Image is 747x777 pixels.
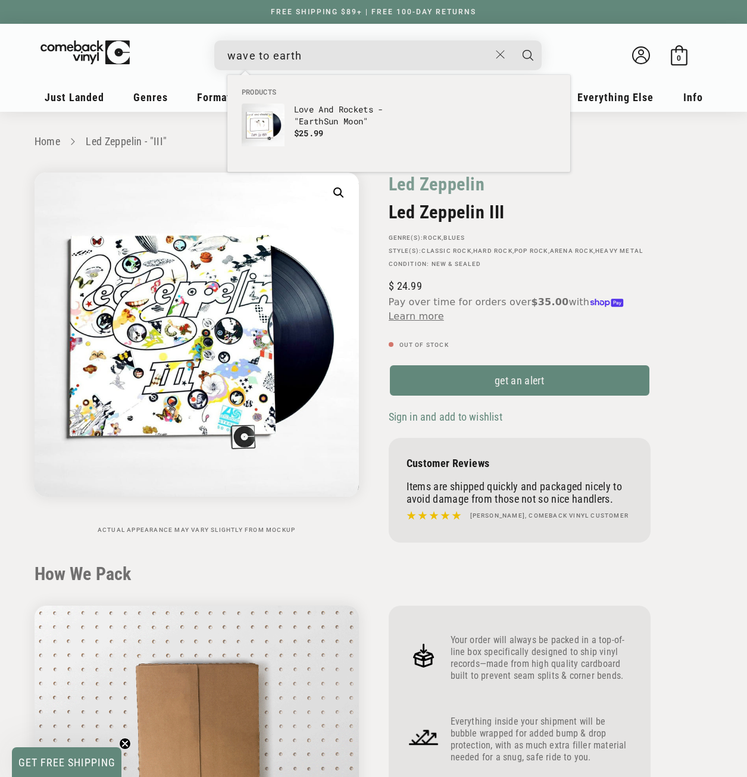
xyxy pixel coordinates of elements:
[577,91,654,104] span: Everything Else
[389,411,502,423] span: Sign in and add to wishlist
[236,98,399,167] li: products: Love And Rockets - "Earth Sun Moon"
[227,43,490,68] input: When autocomplete results are available use up and down arrows to review and enter to select
[389,410,506,424] button: Sign in and add to wishlist
[227,75,570,172] div: Products
[423,234,442,241] a: Rock
[236,87,562,98] li: Products
[407,508,461,524] img: star5.svg
[12,747,121,777] div: GET FREE SHIPPINGClose teaser
[407,457,633,469] p: Customer Reviews
[133,91,168,104] span: Genres
[389,261,651,268] p: Condition: New & Sealed
[389,247,651,255] p: STYLE(S): , , , ,
[550,247,593,254] a: Arena Rock
[421,247,471,254] a: Classic Rock
[451,634,633,682] p: Your order will always be packed in a top-of-line box specifically designed to ship vinyl records...
[513,40,543,70] button: Search
[451,716,633,763] p: Everything inside your shipment will be bubble wrapped for added bump & drop protection, with as ...
[389,234,651,242] p: GENRE(S): ,
[214,40,542,70] div: Search
[407,638,441,673] img: Frame_4.png
[35,173,359,534] media-gallery: Gallery Viewer
[389,364,651,397] a: get an alert
[35,563,713,585] h2: How We Pack
[443,234,465,241] a: Blues
[407,720,441,754] img: Frame_4_1.png
[473,247,512,254] a: Hard Rock
[294,104,393,127] p: Love And Rockets - " Sun Moon"
[45,91,104,104] span: Just Landed
[242,104,285,146] img: Love And Rockets - "Earth Sun Moon"
[389,280,394,292] span: $
[389,202,651,223] h2: Led Zeppelin III
[677,54,681,62] span: 0
[389,280,422,292] span: 24.99
[18,756,115,769] span: GET FREE SHIPPING
[197,91,236,104] span: Formats
[389,341,651,349] p: Out of stock
[86,135,167,148] a: Led Zeppelin - "III"
[470,511,629,521] h4: [PERSON_NAME], Comeback Vinyl customer
[242,104,393,161] a: Love And Rockets - "Earth Sun Moon" Love And Rockets - "EarthSun Moon" $25.99
[35,135,60,148] a: Home
[35,133,713,151] nav: breadcrumbs
[683,91,703,104] span: Info
[299,115,324,127] b: Earth
[35,527,359,534] p: Actual appearance may vary slightly from mockup
[595,247,643,254] a: Heavy Metal
[119,738,131,750] button: Close teaser
[407,480,633,505] p: Items are shipped quickly and packaged nicely to avoid damage from those not so nice handlers.
[259,8,488,16] a: FREE SHIPPING $89+ | FREE 100-DAY RETURNS
[489,42,511,68] button: Close
[389,173,485,196] a: Led Zeppelin
[294,127,324,139] span: $25.99
[514,247,548,254] a: Pop Rock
